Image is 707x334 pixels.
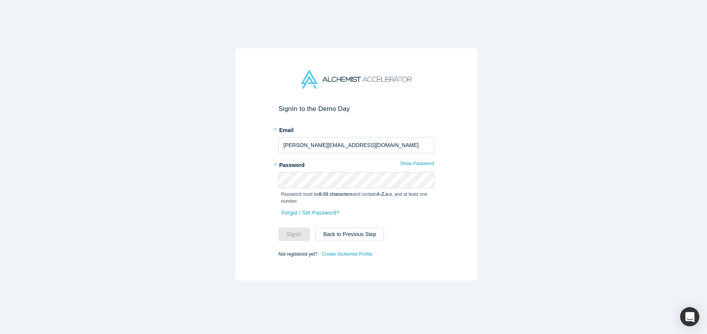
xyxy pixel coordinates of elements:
[315,228,384,241] button: Back to Previous Step
[301,70,412,89] img: Alchemist Accelerator Logo
[377,192,384,197] strong: A-Z
[278,251,317,257] span: Not registered yet?
[321,249,373,259] a: Create Alchemist Profile
[278,159,434,169] label: Password
[278,228,310,241] button: SignIn
[386,192,392,197] strong: a-z
[278,105,434,113] h2: Sign In to the Demo Day
[281,191,432,205] p: Password must be and contain , , and at least one number.
[400,159,434,169] button: Show Password
[319,192,353,197] strong: 8-20 characters
[278,124,434,134] label: Email
[281,206,340,220] a: Forgot / Set Password?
